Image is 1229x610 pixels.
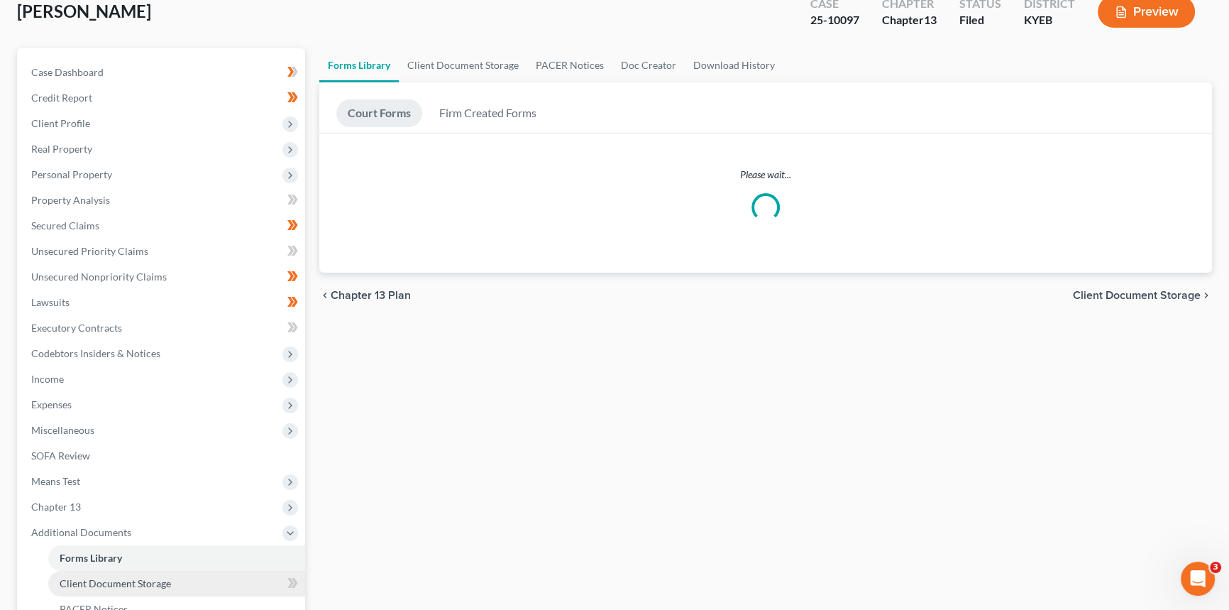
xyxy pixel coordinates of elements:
a: Property Analysis [20,187,305,213]
div: 25-10097 [810,12,859,28]
button: chevron_left Chapter 13 Plan [319,290,411,301]
a: Unsecured Nonpriority Claims [20,264,305,290]
span: Real Property [31,143,92,155]
a: Client Document Storage [399,48,527,82]
span: 3 [1210,562,1221,573]
span: Income [31,373,64,385]
span: Client Document Storage [60,577,171,589]
span: [PERSON_NAME] [17,1,151,21]
a: Executory Contracts [20,315,305,341]
div: Chapter [882,12,937,28]
a: Forms Library [319,48,399,82]
div: Filed [959,12,1001,28]
span: Lawsuits [31,296,70,308]
span: Forms Library [60,552,122,564]
span: Unsecured Nonpriority Claims [31,271,167,283]
span: Chapter 13 Plan [331,290,411,301]
a: Secured Claims [20,213,305,239]
span: SOFA Review [31,450,90,462]
span: Codebtors Insiders & Notices [31,347,160,359]
a: Firm Created Forms [428,99,548,127]
iframe: Intercom live chat [1181,562,1215,596]
a: Doc Creator [612,48,685,82]
span: 13 [924,13,937,26]
a: PACER Notices [527,48,612,82]
span: Property Analysis [31,194,110,206]
span: Client Profile [31,117,90,129]
a: Credit Report [20,85,305,111]
span: Chapter 13 [31,501,81,513]
span: Miscellaneous [31,424,94,436]
span: Additional Documents [31,526,131,538]
span: Secured Claims [31,219,99,232]
a: Unsecured Priority Claims [20,239,305,264]
p: Please wait... [319,168,1212,182]
span: Executory Contracts [31,322,122,334]
i: chevron_right [1201,290,1212,301]
div: KYEB [1024,12,1075,28]
span: Case Dashboard [31,66,104,78]
a: Lawsuits [20,290,305,315]
span: Means Test [31,475,80,487]
a: Client Document Storage [48,571,305,597]
i: chevron_left [319,290,331,301]
button: Client Document Storage chevron_right [1073,290,1212,301]
span: Expenses [31,398,72,410]
span: Client Document Storage [1073,290,1201,301]
a: Court Forms [336,99,422,127]
a: Case Dashboard [20,60,305,85]
span: Credit Report [31,92,92,104]
a: SOFA Review [20,443,305,469]
a: Forms Library [48,545,305,571]
a: Download History [685,48,783,82]
span: Unsecured Priority Claims [31,245,148,257]
span: Personal Property [31,168,112,180]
